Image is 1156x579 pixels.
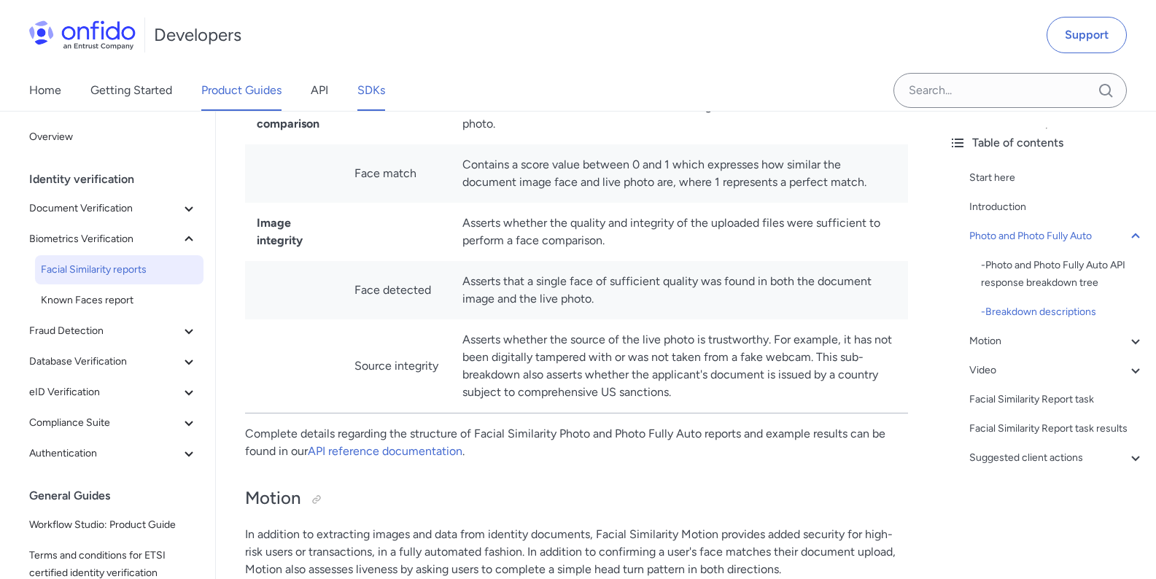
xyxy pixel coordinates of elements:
[357,70,385,111] a: SDKs
[29,445,180,462] span: Authentication
[29,481,209,510] div: General Guides
[343,144,451,203] td: Face match
[969,362,1144,379] a: Video
[29,200,180,217] span: Document Verification
[245,425,908,460] p: Complete details regarding the structure of Facial Similarity Photo and Photo Fully Auto reports ...
[23,378,203,407] button: eID Verification
[451,203,908,261] td: Asserts whether the quality and integrity of the uploaded files were sufficient to perform a face...
[35,255,203,284] a: Facial Similarity reports
[451,86,908,144] td: Asserts whether the face in the document image matches the face in the live photo.
[29,353,180,370] span: Database Verification
[201,70,282,111] a: Product Guides
[981,303,1144,321] div: - Breakdown descriptions
[245,486,908,511] h2: Motion
[35,286,203,315] a: Known Faces report
[969,228,1144,245] a: Photo and Photo Fully Auto
[343,261,451,319] td: Face detected
[969,169,1144,187] a: Start here
[29,322,180,340] span: Fraud Detection
[29,516,198,534] span: Workflow Studio: Product Guide
[23,408,203,438] button: Compliance Suite
[23,347,203,376] button: Database Verification
[981,257,1144,292] a: -Photo and Photo Fully Auto API response breakdown tree
[29,230,180,248] span: Biometrics Verification
[311,70,328,111] a: API
[969,449,1144,467] a: Suggested client actions
[257,216,303,247] strong: Image integrity
[41,292,198,309] span: Known Faces report
[245,526,908,578] p: In addition to extracting images and data from identity documents, Facial Similarity Motion provi...
[308,444,462,458] a: API reference documentation
[969,333,1144,350] a: Motion
[23,194,203,223] button: Document Verification
[29,128,198,146] span: Overview
[29,70,61,111] a: Home
[949,134,1144,152] div: Table of contents
[154,23,241,47] h1: Developers
[969,391,1144,408] a: Facial Similarity Report task
[969,198,1144,216] a: Introduction
[451,319,908,413] td: Asserts whether the source of the live photo is trustworthy. For example, it has not been digital...
[29,165,209,194] div: Identity verification
[981,257,1144,292] div: - Photo and Photo Fully Auto API response breakdown tree
[41,261,198,279] span: Facial Similarity reports
[1047,17,1127,53] a: Support
[451,144,908,203] td: Contains a score value between 0 and 1 which expresses how similar the document image face and li...
[23,123,203,152] a: Overview
[981,303,1144,321] a: -Breakdown descriptions
[451,261,908,319] td: Asserts that a single face of sufficient quality was found in both the document image and the liv...
[23,316,203,346] button: Fraud Detection
[29,414,180,432] span: Compliance Suite
[343,319,451,413] td: Source integrity
[29,20,136,50] img: Onfido Logo
[23,225,203,254] button: Biometrics Verification
[29,384,180,401] span: eID Verification
[969,420,1144,438] a: Facial Similarity Report task results
[23,510,203,540] a: Workflow Studio: Product Guide
[90,70,172,111] a: Getting Started
[893,73,1127,108] input: Onfido search input field
[23,439,203,468] button: Authentication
